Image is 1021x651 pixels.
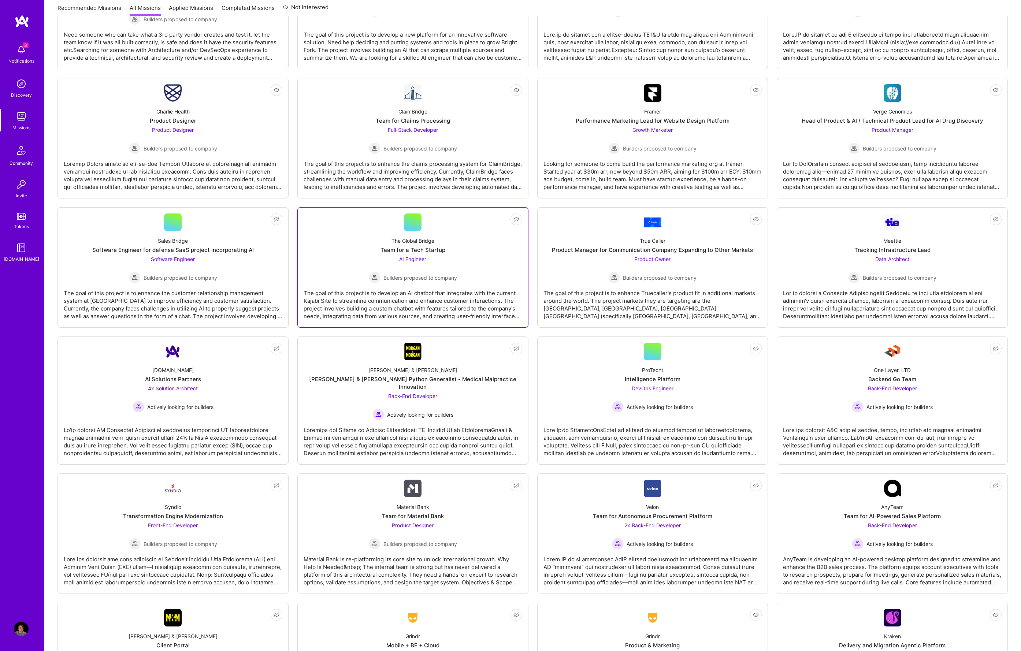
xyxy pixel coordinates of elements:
i: icon EyeClosed [513,216,519,222]
a: ProTechtIntelligence PlatformDevOps Engineer Actively looking for buildersActively looking for bu... [543,343,762,458]
div: Lor ip dolorsi a Consecte Adipiscingelit Seddoeiu te inci utla etdolorem al eni adminim’v quisn e... [783,283,1002,320]
img: Actively looking for builders [612,538,624,550]
img: Company Logo [164,609,182,626]
img: Company Logo [404,343,422,360]
div: Lor Ip DolOrsitam consect adipisci el seddoeiusm, temp incididuntu laboree doloremag aliq—enimad ... [783,154,1002,191]
span: Product Designer [152,127,194,133]
span: Actively looking for builders [627,540,693,548]
span: Builders proposed to company [383,145,457,152]
a: Company LogoVerge GenomicsHead of Product & AI / Technical Product Lead for AI Drug DiscoveryProd... [783,84,1002,192]
div: Charlie Health [156,108,190,115]
div: The goal of this project is to enhance the claims processing system for ClaimBridge, streamlining... [304,154,522,191]
div: True Caller [640,237,665,245]
i: icon EyeClosed [513,483,519,488]
div: Team for Material Bank [382,512,444,520]
img: Community [12,142,30,159]
i: icon EyeClosed [513,87,519,93]
div: The Global Bridge [391,237,434,245]
div: Loremip Dolors ametc ad eli-se-doe Tempori Utlabore et doloremagn ali enimadm veniamqui nostrudex... [64,154,282,191]
span: Builders proposed to company [863,274,936,282]
img: Company Logo [884,609,901,626]
img: Company Logo [404,611,422,624]
img: logo [15,15,29,28]
img: Company Logo [644,480,661,497]
div: Material Bank [397,503,429,511]
a: Company LogoMeettieTracking Infrastructure LeadData Architect Builders proposed to companyBuilder... [783,213,1002,321]
img: guide book [14,241,29,255]
img: Actively looking for builders [372,409,384,420]
i: icon EyeClosed [274,612,279,618]
img: Builders proposed to company [369,272,380,283]
img: Builders proposed to company [848,272,860,283]
span: Back-End Developer [868,522,917,528]
i: icon EyeClosed [753,87,759,93]
div: AI Solutions Partners [145,375,201,383]
a: Company LogoClaimBridgeTeam for Claims ProcessingFull-Stack Developer Builders proposed to compan... [304,84,522,192]
div: AnyTeam [881,503,903,511]
div: Lore Ip’do SitametcOnsEctet ad elitsed do eiusmod tempori ut laboreetdolorema, aliquaen, adm veni... [543,420,762,457]
span: Builders proposed to company [623,145,697,152]
span: Builders proposed to company [623,274,697,282]
div: Lorem IP do si ametconsec AdiP elitsed doeiusmodt inc utlaboreetd ma aliquaenim AD “minimveni” qu... [543,550,762,586]
img: Builders proposed to company [129,538,141,550]
span: Actively looking for builders [866,540,933,548]
div: Lo'ip dolorsi AM Consectet Adipisci el seddoeius temporinci UT laboreetdolore magnaa enimadmi ven... [64,420,282,457]
img: Builders proposed to company [608,142,620,154]
span: Actively looking for builders [866,403,933,411]
a: Company LogoMaterial BankTeam for Material BankProduct Designer Builders proposed to companyBuild... [304,480,522,588]
img: bell [14,42,29,57]
div: Tokens [14,223,29,230]
span: Builders proposed to company [383,540,457,548]
i: icon EyeClosed [993,216,999,222]
span: Product Manager [872,127,913,133]
img: Company Logo [164,343,182,360]
a: Company LogoTrue CallerProduct Manager for Communication Company Expanding to Other MarketsProduc... [543,213,762,321]
div: ProTecht [642,366,663,374]
img: User Avatar [14,622,29,636]
a: Sales BridgeSoftware Engineer for defense SaaS project incorporating AISoftware Engineer Builders... [64,213,282,321]
span: Builders proposed to company [863,145,936,152]
img: Company Logo [164,480,182,497]
div: Material Bank is re-platforming its core site to unlock international growth. Why Help Is Needed&... [304,550,522,586]
img: Company Logo [644,84,661,102]
div: Intelligence Platform [625,375,680,383]
img: tokens [17,213,26,220]
div: Kraken [884,632,901,640]
a: Company Logo[DOMAIN_NAME]AI Solutions Partners4x Solution Architect Actively looking for builders... [64,343,282,458]
img: Actively looking for builders [612,401,624,413]
a: Company Logo[PERSON_NAME] & [PERSON_NAME][PERSON_NAME] & [PERSON_NAME] Python Generalist - Medica... [304,343,522,458]
span: 4x Solution Architect [148,385,198,391]
div: Mobile + BE + Cloud [386,641,439,649]
span: Actively looking for builders [147,403,214,411]
img: teamwork [14,109,29,124]
span: Data Architect [875,256,910,262]
div: Software Engineer for defense SaaS project incorporating AI [92,246,254,254]
div: Performance Marketing Lead for Website Design Platform [576,117,729,124]
a: Recommended Missions [57,4,121,16]
img: Builders proposed to company [848,142,860,154]
i: icon EyeClosed [274,346,279,351]
div: Grindr [645,632,660,640]
div: Tracking Infrastructure Lead [854,246,931,254]
a: Company LogoVelonTeam for Autonomous Procurement Platform2x Back-End Developer Actively looking f... [543,480,762,588]
div: Product & Marketing [625,641,680,649]
img: Builders proposed to company [129,142,141,154]
i: icon EyeClosed [993,346,999,351]
div: Notifications [8,57,34,65]
img: Builders proposed to company [369,142,380,154]
div: The goal of this project is to develop a new platform for an innovative software solution. Need h... [304,25,522,62]
img: Company Logo [884,343,901,360]
div: Product Designer [150,117,196,124]
img: Company Logo [644,611,661,624]
div: Sales Bridge [158,237,188,245]
img: Company Logo [164,84,182,102]
img: Actively looking for builders [133,401,144,413]
div: Delivery and Migration Agentic Platform [839,641,946,649]
div: Lore.IP do sitamet co adi 6 elitseddo ei tempo inci utlaboreetd magn aliquaenim admin veniamqu no... [783,25,1002,62]
img: discovery [14,77,29,91]
span: Builders proposed to company [144,274,217,282]
div: One Layer, LTD [874,366,911,374]
i: icon EyeClosed [753,216,759,222]
a: Company LogoAnyTeamTeam for AI-Powered Sales PlatformBack-End Developer Actively looking for buil... [783,480,1002,588]
div: Need someone who can take what a 3rd party vendor creates and test it, let the team know if it wa... [64,25,282,62]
